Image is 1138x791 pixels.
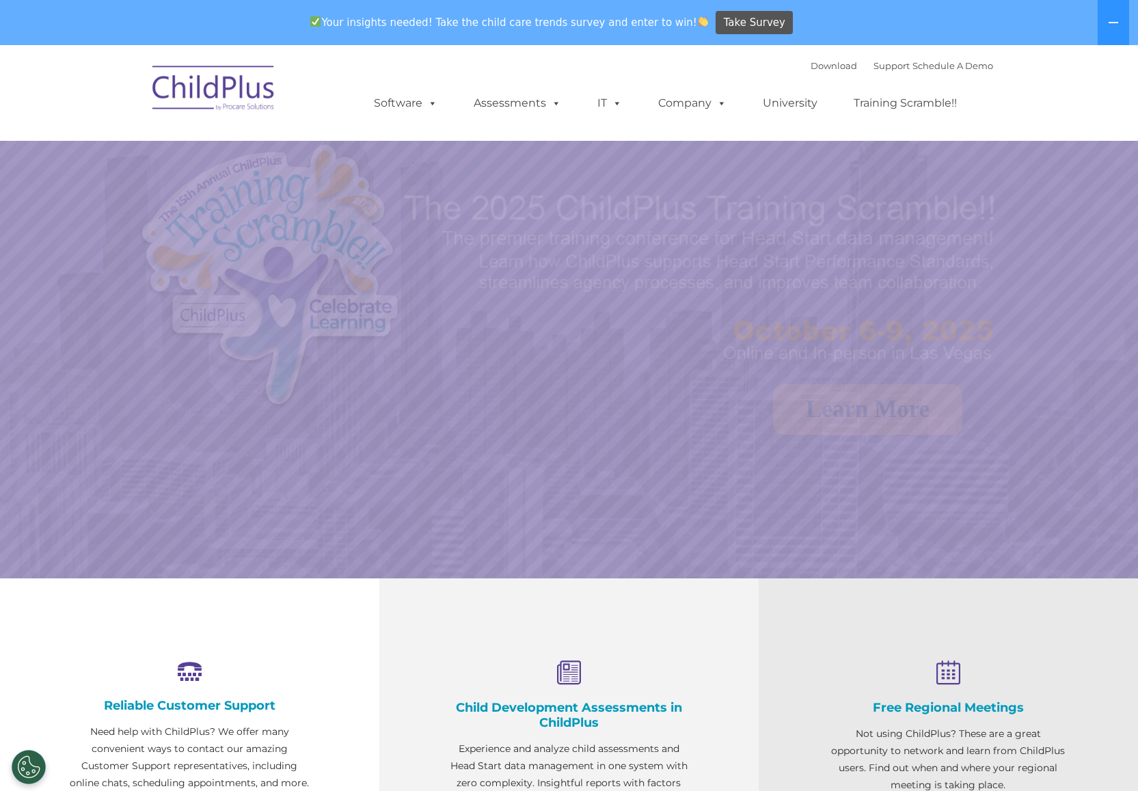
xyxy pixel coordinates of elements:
h4: Child Development Assessments in ChildPlus [448,700,690,730]
a: Support [873,60,910,71]
a: Download [811,60,857,71]
a: Take Survey [716,11,793,35]
button: Cookies Settings [12,750,46,784]
h4: Free Regional Meetings [827,700,1070,715]
a: IT [584,90,636,117]
font: | [811,60,993,71]
img: 👏 [698,16,708,27]
a: University [749,90,831,117]
a: Assessments [460,90,575,117]
a: Company [645,90,740,117]
span: Your insights needed! Take the child care trends survey and enter to win! [305,9,714,36]
span: Take Survey [724,11,785,35]
h4: Reliable Customer Support [68,698,311,713]
a: Software [360,90,451,117]
a: Training Scramble!! [840,90,971,117]
img: ✅ [310,16,321,27]
img: ChildPlus by Procare Solutions [146,56,282,124]
a: Schedule A Demo [912,60,993,71]
a: Learn More [773,384,962,435]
